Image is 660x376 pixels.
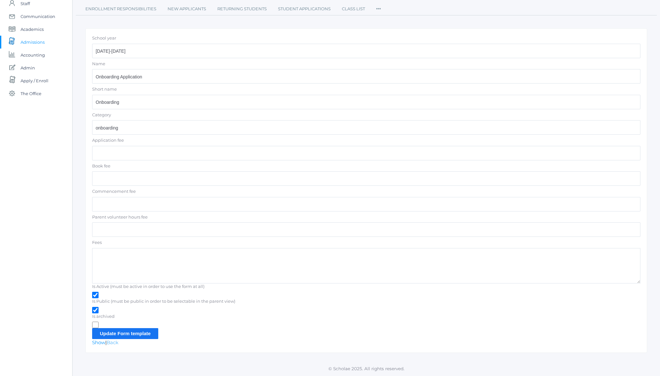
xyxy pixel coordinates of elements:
label: Name [92,61,640,67]
input: Update Form template [92,328,158,339]
label: Category [92,112,640,118]
a: New Applicants [168,3,206,15]
a: Student Applications [278,3,331,15]
span: Apply / Enroll [21,74,48,87]
span: Academics [21,23,44,36]
span: Admissions [21,36,45,49]
a: Returning Students [217,3,267,15]
p: © Scholae 2025. All rights reserved. [73,365,660,372]
label: Parent volunteer hours fee [92,214,640,220]
span: Admin [21,61,35,74]
a: Enrollment Responsibilities [85,3,156,15]
label: Commencement fee [92,188,640,195]
label: Book fee [92,163,640,169]
span: Accounting [21,49,45,61]
span: The Office [21,87,41,100]
a: Back [107,339,118,345]
a: Show [92,339,105,345]
label: Is Public (must be public in order to be selectable in the parent view) [92,298,640,305]
label: Is archived [92,313,640,320]
a: Class List [342,3,365,15]
label: School year [92,35,640,41]
label: Application fee [92,137,640,144]
span: Communication [21,10,55,23]
label: Fees [92,239,640,246]
label: Is Active (must be active in order to use the form at all) [92,283,640,290]
label: Short name [92,86,640,93]
div: | [85,28,647,353]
